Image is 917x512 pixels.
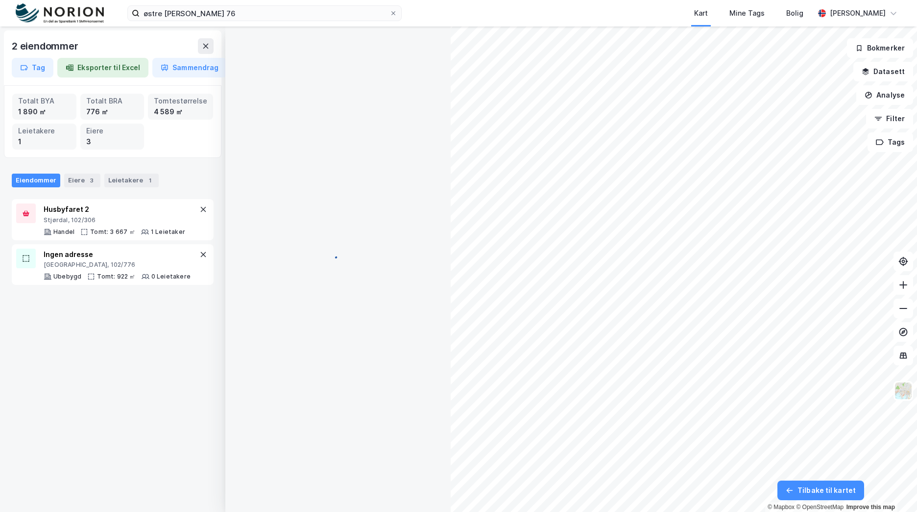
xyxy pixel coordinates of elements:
[151,273,191,281] div: 0 Leietakere
[868,465,917,512] div: Kontrollprogram for chat
[868,132,913,152] button: Tags
[894,382,913,400] img: Z
[154,96,207,106] div: Tomtestørrelse
[796,504,844,511] a: OpenStreetMap
[87,176,97,185] div: 3
[12,58,53,77] button: Tag
[777,481,864,500] button: Tilbake til kartet
[694,7,708,19] div: Kart
[86,106,139,117] div: 776 ㎡
[846,504,895,511] a: Improve this map
[853,62,913,81] button: Datasett
[18,136,71,147] div: 1
[154,106,207,117] div: 4 589 ㎡
[86,96,139,106] div: Totalt BRA
[830,7,886,19] div: [PERSON_NAME]
[104,174,159,187] div: Leietakere
[90,228,135,236] div: Tomt: 3 667 ㎡
[847,38,913,58] button: Bokmerker
[140,6,389,21] input: Søk på adresse, matrikkel, gårdeiere, leietakere eller personer
[866,109,913,128] button: Filter
[18,96,71,106] div: Totalt BYA
[856,85,913,105] button: Analyse
[151,228,185,236] div: 1 Leietaker
[44,249,191,260] div: Ingen adresse
[729,7,765,19] div: Mine Tags
[97,273,135,281] div: Tomt: 922 ㎡
[44,261,191,269] div: [GEOGRAPHIC_DATA], 102/776
[145,176,155,185] div: 1
[86,126,139,136] div: Eiere
[12,38,80,54] div: 2 eiendommer
[18,126,71,136] div: Leietakere
[16,3,104,24] img: norion-logo.80e7a08dc31c2e691866.png
[53,273,81,281] div: Ubebygd
[152,58,227,77] button: Sammendrag
[86,136,139,147] div: 3
[786,7,803,19] div: Bolig
[768,504,795,511] a: Mapbox
[57,58,148,77] button: Eksporter til Excel
[18,106,71,117] div: 1 890 ㎡
[12,174,60,187] div: Eiendommer
[44,216,185,224] div: Stjørdal, 102/306
[44,204,185,215] div: Husbyfaret 2
[64,174,100,187] div: Eiere
[330,256,346,271] img: spinner.a6d8c91a73a9ac5275cf975e30b51cfb.svg
[53,228,74,236] div: Handel
[868,465,917,512] iframe: Chat Widget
